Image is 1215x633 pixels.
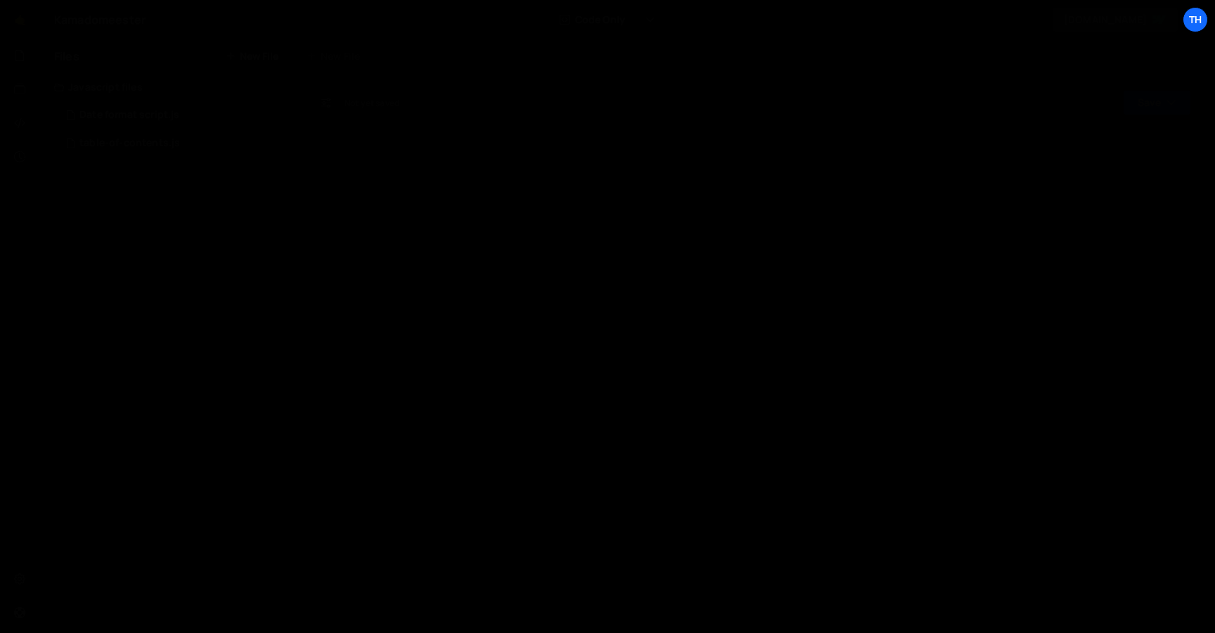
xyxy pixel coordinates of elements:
[37,73,295,101] div: Javascript files
[79,137,180,150] div: table-of-contents.js
[226,51,278,62] button: New File
[54,101,295,129] div: 12478/30251.js
[54,129,295,157] div: 12478/31632.js
[79,109,179,122] div: Date format script.js
[548,7,667,32] button: Code Only
[54,48,79,64] h2: Files
[1052,7,1178,32] a: [DOMAIN_NAME]
[3,3,37,37] a: 🤙
[345,97,399,109] div: Not yet saved
[1123,90,1191,115] button: Save
[54,11,146,28] div: Kamadomeester
[307,49,366,63] div: New File
[1183,7,1208,32] a: Th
